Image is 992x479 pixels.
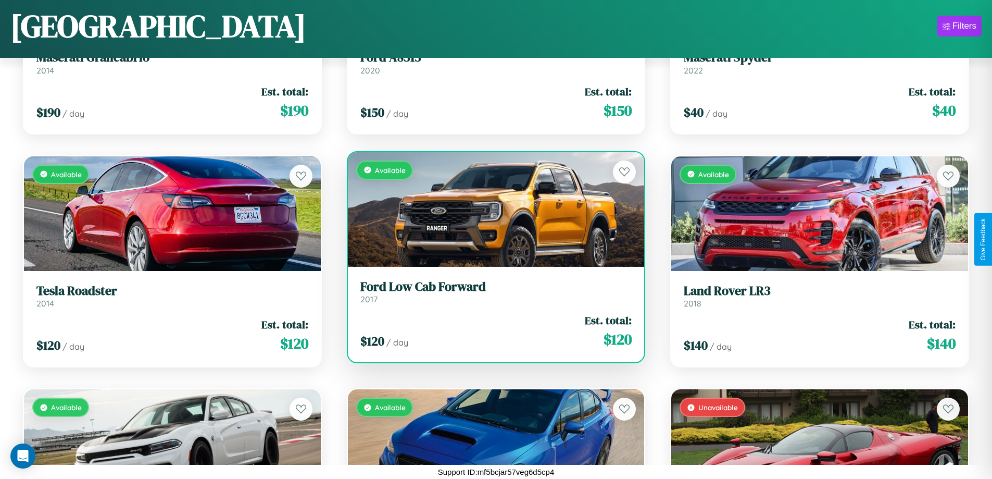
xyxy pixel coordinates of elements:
h3: Ford Low Cab Forward [360,279,632,294]
span: $ 120 [36,337,60,354]
div: Give Feedback [980,218,987,261]
h3: Maserati Grancabrio [36,50,308,65]
a: Maserati Spyder2022 [684,50,956,76]
div: Filters [952,21,976,31]
h3: Maserati Spyder [684,50,956,65]
span: Available [51,170,82,179]
div: Open Intercom Messenger [10,444,35,469]
span: $ 150 [360,104,384,121]
span: / day [62,108,84,119]
span: $ 120 [360,333,384,350]
span: Est. total: [909,317,956,332]
span: $ 140 [927,333,956,354]
span: Available [698,170,729,179]
span: $ 40 [932,100,956,121]
span: Est. total: [261,317,308,332]
span: Est. total: [909,84,956,99]
h3: Tesla Roadster [36,284,308,299]
span: / day [706,108,727,119]
span: 2014 [36,298,54,309]
a: Ford A85132020 [360,50,632,76]
a: Ford Low Cab Forward2017 [360,279,632,305]
span: Available [375,166,406,175]
span: 2020 [360,65,380,76]
span: 2017 [360,294,378,304]
span: $ 140 [684,337,708,354]
span: Available [375,403,406,412]
span: 2014 [36,65,54,76]
span: $ 120 [604,329,632,350]
h3: Land Rover LR3 [684,284,956,299]
span: 2022 [684,65,703,76]
span: / day [62,341,84,352]
span: Unavailable [698,403,738,412]
span: $ 190 [36,104,60,121]
a: Tesla Roadster2014 [36,284,308,309]
a: Land Rover LR32018 [684,284,956,309]
span: $ 40 [684,104,704,121]
h1: [GEOGRAPHIC_DATA] [10,5,306,47]
span: Est. total: [585,84,632,99]
span: Available [51,403,82,412]
span: Est. total: [261,84,308,99]
span: $ 120 [280,333,308,354]
a: Maserati Grancabrio2014 [36,50,308,76]
span: Est. total: [585,313,632,328]
span: $ 190 [280,100,308,121]
span: / day [386,108,408,119]
span: 2018 [684,298,701,309]
p: Support ID: mf5bcjar57veg6d5cp4 [438,465,554,479]
h3: Ford A8513 [360,50,632,65]
button: Filters [937,16,982,36]
span: / day [386,337,408,348]
span: $ 150 [604,100,632,121]
span: / day [710,341,732,352]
